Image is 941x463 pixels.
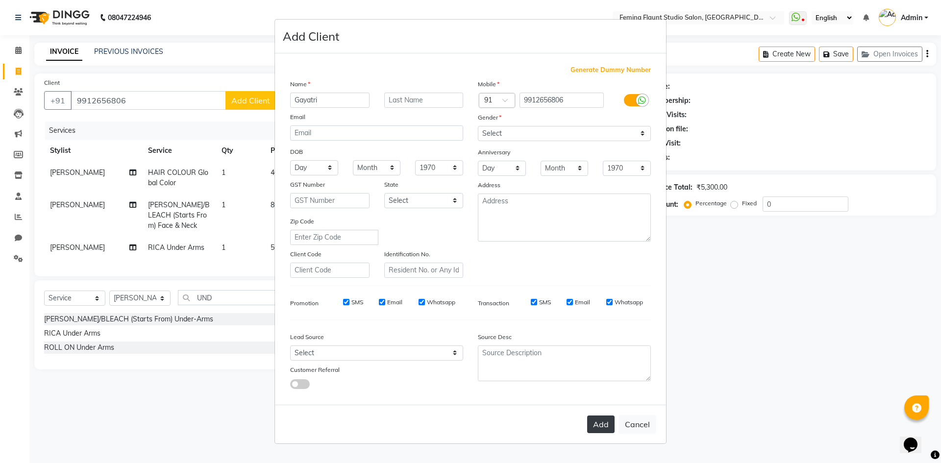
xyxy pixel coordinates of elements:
[290,113,305,122] label: Email
[478,299,509,308] label: Transaction
[575,298,590,307] label: Email
[478,148,510,157] label: Anniversary
[290,333,324,341] label: Lead Source
[539,298,551,307] label: SMS
[900,424,931,453] iframe: chat widget
[478,333,512,341] label: Source Desc
[290,366,340,374] label: Customer Referral
[619,415,656,434] button: Cancel
[478,113,501,122] label: Gender
[384,180,398,189] label: State
[351,298,363,307] label: SMS
[290,93,370,108] input: First Name
[478,80,499,89] label: Mobile
[587,415,615,433] button: Add
[290,80,310,89] label: Name
[615,298,643,307] label: Whatsapp
[290,230,378,245] input: Enter Zip Code
[283,27,339,45] h4: Add Client
[387,298,402,307] label: Email
[290,180,325,189] label: GST Number
[384,93,464,108] input: Last Name
[570,65,651,75] span: Generate Dummy Number
[520,93,604,108] input: Mobile
[290,193,370,208] input: GST Number
[290,263,370,278] input: Client Code
[478,181,500,190] label: Address
[290,125,463,141] input: Email
[290,147,303,156] label: DOB
[290,250,322,259] label: Client Code
[427,298,455,307] label: Whatsapp
[290,299,319,308] label: Promotion
[290,217,314,226] label: Zip Code
[384,263,464,278] input: Resident No. or Any Id
[384,250,430,259] label: Identification No.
